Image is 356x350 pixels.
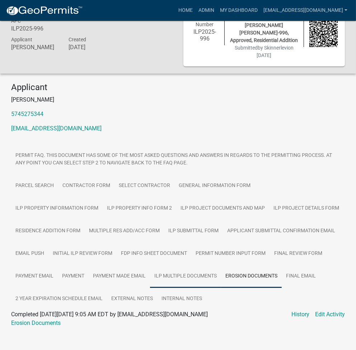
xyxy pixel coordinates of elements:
[69,44,115,51] h6: [DATE]
[58,265,89,288] a: Payment
[11,174,58,197] a: Parcel search
[11,311,208,318] span: Completed [DATE][DATE] 9:05 AM EDT by [EMAIL_ADDRESS][DOMAIN_NAME]
[117,242,191,265] a: FDP INFO Sheet Document
[11,265,58,288] a: Payment Email
[114,174,174,197] a: Select contractor
[223,220,339,243] a: Applicant Submittal Confirmation Email
[175,4,196,17] a: Home
[174,174,255,197] a: General Information Form
[196,22,214,27] span: Number
[191,242,270,265] a: Permit Number Input Form
[11,82,345,93] h4: Applicant
[69,37,86,42] span: Created
[11,37,32,42] span: Applicant
[309,19,338,47] img: QR code
[107,288,157,311] a: External Notes
[235,45,294,58] span: Submitted on [DATE]
[11,220,85,243] a: Residence Addition Form
[217,4,261,17] a: My Dashboard
[48,242,117,265] a: Initial ILP Review Form
[11,288,107,311] a: 2 Year Expiration Schedule Email
[11,125,102,132] a: [EMAIL_ADDRESS][DOMAIN_NAME]
[258,45,288,51] span: by Skinnerlevi
[11,44,58,51] h6: [PERSON_NAME]
[58,174,114,197] a: Contractor Form
[85,220,164,243] a: Multiple Res Add/Acc Form
[89,265,150,288] a: Payment Made Email
[11,319,61,326] a: Erosion Documents
[150,265,221,288] a: ILP Multiple Documents
[11,95,345,104] p: [PERSON_NAME]
[11,25,58,32] h6: ILP2025-996
[291,310,309,319] a: History
[11,144,345,175] a: Permit FAQ. This document has some of the most asked questions and answers in regards to the perm...
[103,197,176,220] a: ILP Property Info Form 2
[196,4,217,17] a: Admin
[176,197,269,220] a: ILP Project Documents and Map
[315,310,345,319] a: Edit Activity
[270,242,327,265] a: Final Review Form
[282,265,320,288] a: Final Email
[261,4,350,17] a: [EMAIL_ADDRESS][DOMAIN_NAME]
[11,242,48,265] a: Email Push
[11,197,103,220] a: ILP Property Information Form
[11,111,43,117] a: 5745275344
[157,288,206,311] a: Internal Notes
[221,265,282,288] a: Erosion Documents
[269,197,343,220] a: ILP Project Details Form
[164,220,223,243] a: ILP Submittal Form
[230,7,298,43] span: LT, [PHONE_NUMBER], [STREET_ADDRESS][PERSON_NAME][PERSON_NAME]-996, Approved, Residential Addition
[191,28,219,42] h6: ILP2025-996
